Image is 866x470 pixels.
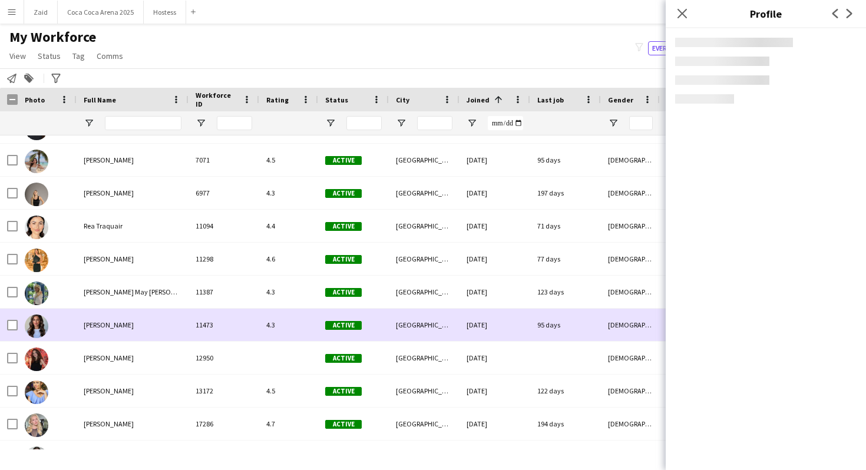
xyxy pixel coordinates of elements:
[259,276,318,308] div: 4.3
[325,156,362,165] span: Active
[389,177,460,209] div: [GEOGRAPHIC_DATA]
[666,6,866,21] h3: Profile
[325,255,362,264] span: Active
[389,210,460,242] div: [GEOGRAPHIC_DATA]
[189,210,259,242] div: 11094
[530,210,601,242] div: 71 days
[488,116,523,130] input: Joined Filter Input
[25,347,48,371] img: Tatsiana Khutskaya
[660,309,735,341] div: Guest Services Team
[97,51,123,61] span: Comms
[22,71,36,85] app-action-btn: Add to tag
[467,95,490,104] span: Joined
[68,48,90,64] a: Tag
[467,118,477,128] button: Open Filter Menu
[417,116,452,130] input: City Filter Input
[660,177,735,209] div: Guest Services Team
[325,222,362,231] span: Active
[266,95,289,104] span: Rating
[259,408,318,440] div: 4.7
[5,48,31,64] a: View
[601,276,660,308] div: [DEMOGRAPHIC_DATA]
[530,144,601,176] div: 95 days
[84,254,134,263] span: [PERSON_NAME]
[389,276,460,308] div: [GEOGRAPHIC_DATA]
[25,413,48,437] img: Maryna Kalashnyk
[601,177,660,209] div: [DEMOGRAPHIC_DATA]
[325,189,362,198] span: Active
[84,287,199,296] span: [PERSON_NAME] May [PERSON_NAME]
[259,144,318,176] div: 4.5
[460,342,530,374] div: [DATE]
[601,144,660,176] div: [DEMOGRAPHIC_DATA]
[460,210,530,242] div: [DATE]
[460,177,530,209] div: [DATE]
[389,144,460,176] div: [GEOGRAPHIC_DATA]
[84,386,134,395] span: [PERSON_NAME]
[259,210,318,242] div: 4.4
[537,95,564,104] span: Last job
[660,408,735,440] div: Guest Services Team
[259,243,318,275] div: 4.6
[38,51,61,61] span: Status
[189,309,259,341] div: 11473
[660,210,735,242] div: Guest Services Team
[49,71,63,85] app-action-btn: Advanced filters
[144,1,186,24] button: Hostess
[189,408,259,440] div: 17286
[25,95,45,104] span: Photo
[601,243,660,275] div: [DEMOGRAPHIC_DATA]
[460,144,530,176] div: [DATE]
[530,408,601,440] div: 194 days
[25,380,48,404] img: Yana Lazareva
[25,315,48,338] img: Yasmine Al khayat
[601,210,660,242] div: [DEMOGRAPHIC_DATA]
[660,276,735,308] div: Guest Services Team
[530,309,601,341] div: 95 days
[389,408,460,440] div: [GEOGRAPHIC_DATA]
[9,28,96,46] span: My Workforce
[530,375,601,407] div: 122 days
[84,188,134,197] span: [PERSON_NAME]
[389,342,460,374] div: [GEOGRAPHIC_DATA]
[33,48,65,64] a: Status
[84,320,134,329] span: [PERSON_NAME]
[92,48,128,64] a: Comms
[259,177,318,209] div: 4.3
[72,51,85,61] span: Tag
[530,177,601,209] div: 197 days
[189,276,259,308] div: 11387
[25,446,48,470] img: Raffaela Palermo
[460,243,530,275] div: [DATE]
[25,216,48,239] img: Rea Traquair
[189,243,259,275] div: 11298
[460,276,530,308] div: [DATE]
[217,116,252,130] input: Workforce ID Filter Input
[530,276,601,308] div: 123 days
[460,309,530,341] div: [DATE]
[608,118,619,128] button: Open Filter Menu
[608,95,633,104] span: Gender
[9,51,26,61] span: View
[189,342,259,374] div: 12950
[648,41,710,55] button: Everyone12,956
[389,243,460,275] div: [GEOGRAPHIC_DATA]
[196,91,238,108] span: Workforce ID
[196,118,206,128] button: Open Filter Menu
[84,155,134,164] span: [PERSON_NAME]
[601,375,660,407] div: [DEMOGRAPHIC_DATA]
[601,342,660,374] div: [DEMOGRAPHIC_DATA]
[259,375,318,407] div: 4.5
[105,116,181,130] input: Full Name Filter Input
[325,288,362,297] span: Active
[5,71,19,85] app-action-btn: Notify workforce
[189,144,259,176] div: 7071
[84,419,134,428] span: [PERSON_NAME]
[660,144,735,176] div: Guest Services Team
[629,116,653,130] input: Gender Filter Input
[325,420,362,429] span: Active
[84,95,116,104] span: Full Name
[325,321,362,330] span: Active
[396,95,409,104] span: City
[460,408,530,440] div: [DATE]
